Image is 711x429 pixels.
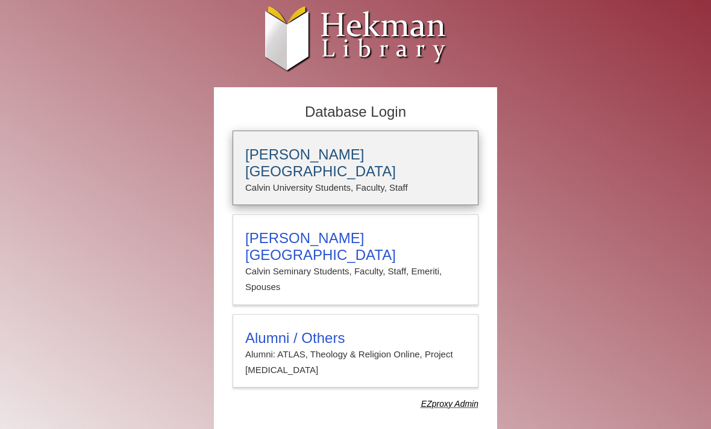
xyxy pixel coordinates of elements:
[245,230,466,264] h3: [PERSON_NAME][GEOGRAPHIC_DATA]
[421,399,478,409] dfn: Use Alumni login
[233,131,478,205] a: [PERSON_NAME][GEOGRAPHIC_DATA]Calvin University Students, Faculty, Staff
[227,100,484,125] h2: Database Login
[245,330,466,347] h3: Alumni / Others
[233,214,478,305] a: [PERSON_NAME][GEOGRAPHIC_DATA]Calvin Seminary Students, Faculty, Staff, Emeriti, Spouses
[245,180,466,196] p: Calvin University Students, Faculty, Staff
[245,347,466,378] p: Alumni: ATLAS, Theology & Religion Online, Project [MEDICAL_DATA]
[245,146,466,180] h3: [PERSON_NAME][GEOGRAPHIC_DATA]
[245,330,466,378] summary: Alumni / OthersAlumni: ATLAS, Theology & Religion Online, Project [MEDICAL_DATA]
[245,264,466,295] p: Calvin Seminary Students, Faculty, Staff, Emeriti, Spouses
